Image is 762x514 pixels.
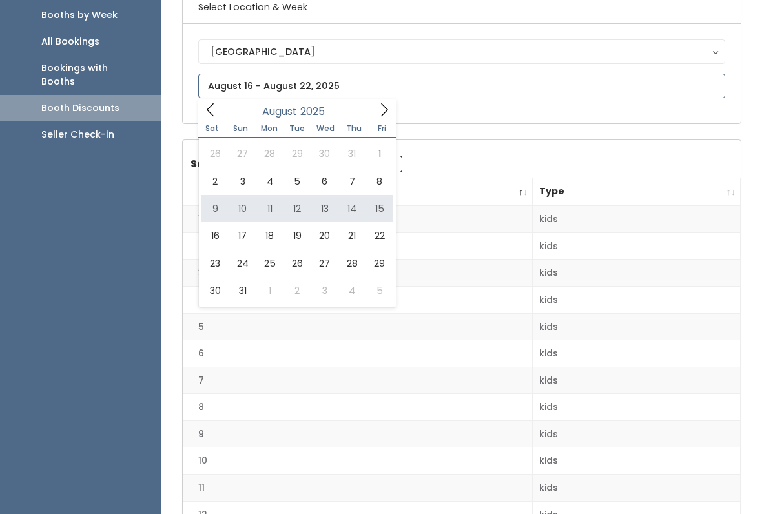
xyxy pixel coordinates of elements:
span: August 26, 2025 [283,250,311,277]
div: Bookings with Booths [41,61,141,88]
span: July 26, 2025 [201,140,229,167]
div: Booth Discounts [41,101,119,115]
td: kids [533,475,741,502]
span: August 27, 2025 [311,250,338,277]
span: August 18, 2025 [256,222,283,249]
span: August 6, 2025 [311,168,338,195]
td: 6 [183,340,533,367]
span: Sun [227,125,255,132]
span: August 20, 2025 [311,222,338,249]
td: kids [533,447,741,475]
span: August 25, 2025 [256,250,283,277]
input: August 16 - August 22, 2025 [198,74,725,98]
span: August 21, 2025 [338,222,366,249]
span: Tue [283,125,311,132]
span: August 3, 2025 [229,168,256,195]
td: 8 [183,394,533,421]
input: Year [297,103,336,119]
span: August 12, 2025 [283,195,311,222]
span: July 30, 2025 [311,140,338,167]
button: [GEOGRAPHIC_DATA] [198,39,725,64]
span: September 3, 2025 [311,277,338,304]
td: kids [533,340,741,367]
span: August 22, 2025 [366,222,393,249]
td: kids [533,205,741,232]
span: July 29, 2025 [283,140,311,167]
div: Seller Check-in [41,128,114,141]
td: kids [533,260,741,287]
span: Sat [198,125,227,132]
td: 9 [183,420,533,447]
span: August 29, 2025 [366,250,393,277]
td: 7 [183,367,533,394]
span: Fri [368,125,396,132]
span: August 9, 2025 [201,195,229,222]
span: August 2, 2025 [201,168,229,195]
span: August 28, 2025 [338,250,366,277]
td: 3 [183,260,533,287]
span: August 1, 2025 [366,140,393,167]
span: August 13, 2025 [311,195,338,222]
span: August 15, 2025 [366,195,393,222]
td: kids [533,420,741,447]
span: August 24, 2025 [229,250,256,277]
span: September 5, 2025 [366,277,393,304]
span: August 30, 2025 [201,277,229,304]
div: Booths by Week [41,8,118,22]
td: kids [533,287,741,314]
span: August 17, 2025 [229,222,256,249]
td: 1 [183,205,533,232]
span: Thu [340,125,368,132]
td: 2 [183,232,533,260]
span: August 19, 2025 [283,222,311,249]
span: August 5, 2025 [283,168,311,195]
span: August 14, 2025 [338,195,366,222]
td: 5 [183,313,533,340]
span: Wed [311,125,340,132]
th: Type: activate to sort column ascending [533,178,741,206]
td: kids [533,313,741,340]
span: August 7, 2025 [338,168,366,195]
span: August 10, 2025 [229,195,256,222]
td: 10 [183,447,533,475]
div: All Bookings [41,35,99,48]
td: kids [533,232,741,260]
span: September 2, 2025 [283,277,311,304]
span: August 31, 2025 [229,277,256,304]
span: August 4, 2025 [256,168,283,195]
td: 4 [183,287,533,314]
th: Booth Number: activate to sort column descending [183,178,533,206]
td: kids [533,394,741,421]
span: August 23, 2025 [201,250,229,277]
span: July 28, 2025 [256,140,283,167]
div: [GEOGRAPHIC_DATA] [211,45,713,59]
td: 11 [183,475,533,502]
td: kids [533,367,741,394]
span: July 31, 2025 [338,140,366,167]
span: July 27, 2025 [229,140,256,167]
label: Search: [190,156,402,172]
span: Mon [255,125,283,132]
span: September 1, 2025 [256,277,283,304]
span: August 8, 2025 [366,168,393,195]
span: August 11, 2025 [256,195,283,222]
span: September 4, 2025 [338,277,366,304]
span: August [262,107,297,117]
span: August 16, 2025 [201,222,229,249]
